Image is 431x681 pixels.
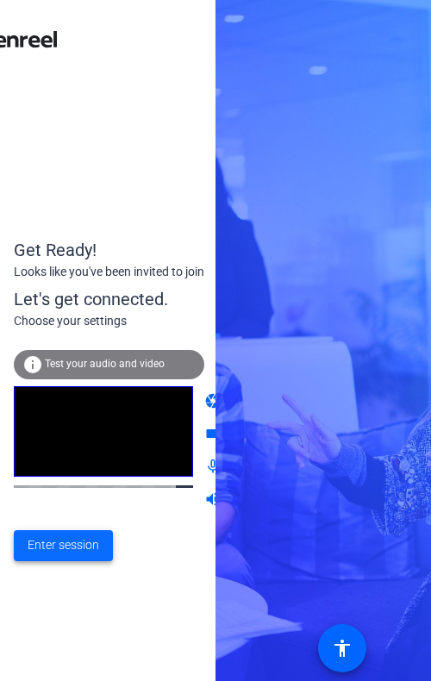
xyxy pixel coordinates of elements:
[14,237,359,263] div: Get Ready!
[14,530,113,561] button: Enter session
[14,312,394,330] div: Choose your settings
[45,358,165,370] span: Test your audio and video
[204,392,225,413] mat-icon: camera
[14,286,394,312] div: Let's get connected.
[204,490,225,511] mat-icon: volume_up
[204,458,225,478] mat-icon: mic_none
[28,536,99,554] span: Enter session
[22,354,43,375] mat-icon: info
[332,638,353,659] mat-icon: accessibility
[14,263,359,281] div: Looks like you've been invited to join
[204,425,225,446] mat-icon: videocam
